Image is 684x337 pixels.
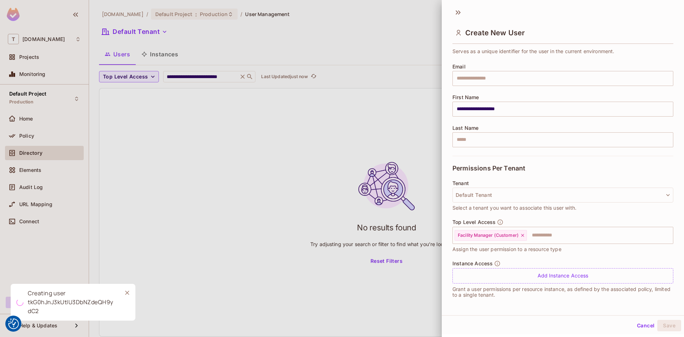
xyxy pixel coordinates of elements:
[8,318,19,329] img: Revisit consent button
[452,219,496,225] span: Top Level Access
[465,29,525,37] span: Create New User
[452,286,673,298] p: Grant a user permissions per resource instance, as defined by the associated policy, limited to a...
[452,204,576,212] span: Select a tenant you want to associate this user with.
[657,320,681,331] button: Save
[452,245,561,253] span: Assign the user permission to a resource type
[669,234,671,236] button: Open
[455,230,527,241] div: Facility Manager (Customer)
[634,320,657,331] button: Cancel
[452,125,478,131] span: Last Name
[452,180,469,186] span: Tenant
[28,289,116,316] div: Creating user tkG0hJnJ3kUtIU3DbNZdeQH9ydC2
[8,318,19,329] button: Consent Preferences
[452,95,479,100] span: First Name
[458,233,519,238] span: Facility Manager (Customer)
[452,165,525,172] span: Permissions Per Tenant
[452,261,493,266] span: Instance Access
[452,188,673,203] button: Default Tenant
[452,268,673,284] div: Add Instance Access
[452,64,466,70] span: Email
[452,47,615,55] span: Serves as a unique identifier for the user in the current environment.
[122,287,133,298] button: Close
